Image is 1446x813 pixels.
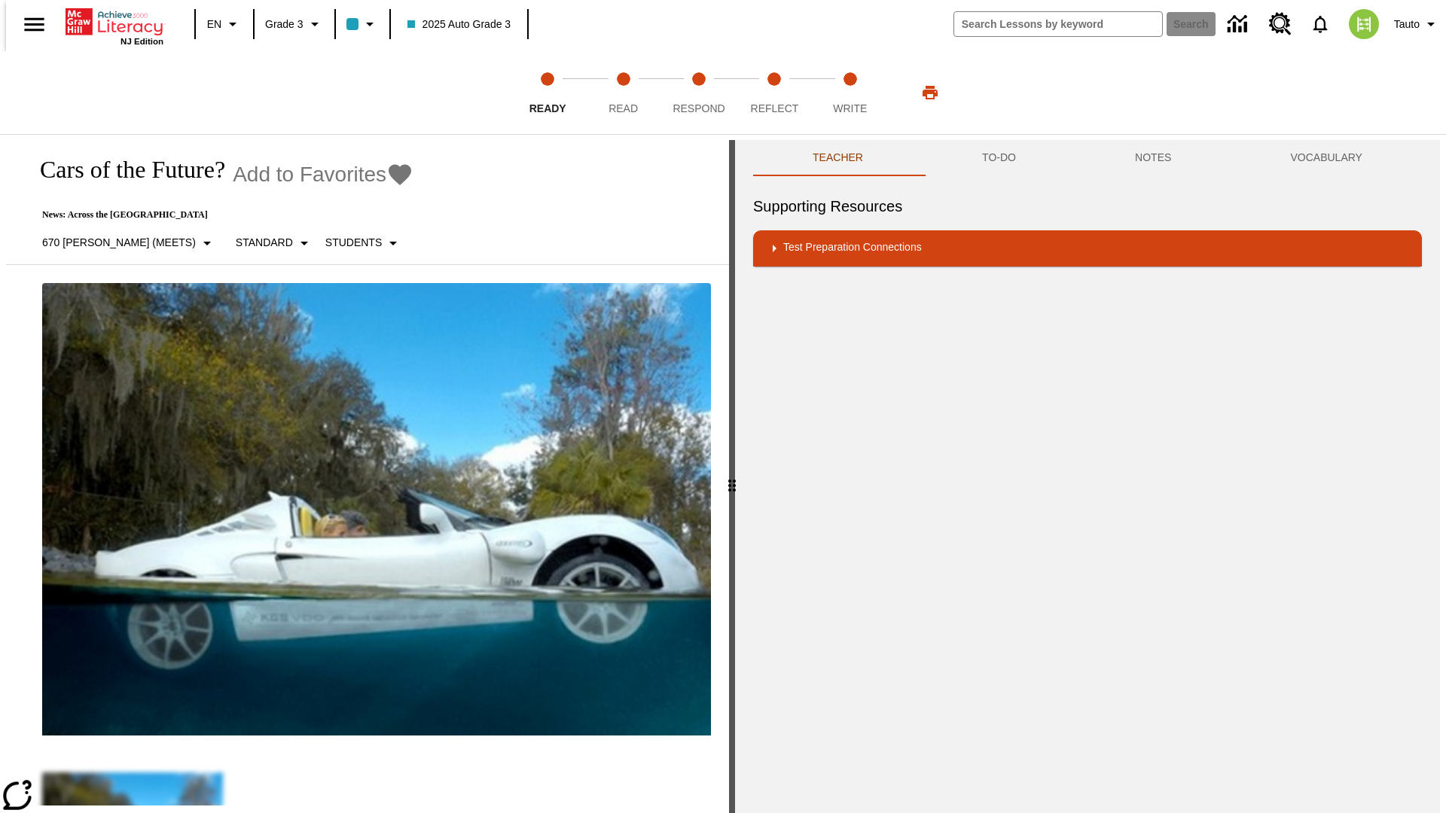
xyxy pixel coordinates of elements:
span: Read [609,102,638,114]
button: Class color is light blue. Change class color [340,11,385,38]
a: Notifications [1301,5,1340,44]
button: Print [906,79,954,106]
div: activity [735,140,1440,813]
p: News: Across the [GEOGRAPHIC_DATA] [24,209,413,221]
a: Data Center [1219,4,1260,45]
h6: Supporting Resources [753,194,1422,218]
div: Test Preparation Connections [753,230,1422,266]
button: TO-DO [923,140,1075,176]
span: Respond [673,102,725,114]
img: High-tech automobile treading water. [42,283,711,735]
p: Students [325,235,382,251]
span: Grade 3 [265,17,304,32]
span: Reflect [751,102,799,114]
button: Ready step 1 of 5 [504,51,591,134]
button: Add to Favorites - Cars of the Future? [233,161,413,187]
span: 2025 Auto Grade 3 [407,17,511,32]
span: Ready [529,102,566,114]
button: VOCABULARY [1231,140,1422,176]
input: search field [954,12,1162,36]
p: 670 [PERSON_NAME] (Meets) [42,235,196,251]
div: Home [66,5,163,46]
h1: Cars of the Future? [24,156,225,184]
button: Teacher [753,140,923,176]
div: reading [6,140,729,805]
div: Press Enter or Spacebar and then press right and left arrow keys to move the slider [729,140,735,813]
button: Select Lexile, 670 Lexile (Meets) [36,230,222,257]
button: Read step 2 of 5 [579,51,667,134]
img: avatar image [1349,9,1379,39]
span: Add to Favorites [233,163,386,187]
button: Profile/Settings [1388,11,1446,38]
button: Select Student [319,230,408,257]
button: Reflect step 4 of 5 [731,51,818,134]
div: Instructional Panel Tabs [753,140,1422,176]
button: Write step 5 of 5 [807,51,894,134]
span: NJ Edition [120,37,163,46]
button: Select a new avatar [1340,5,1388,44]
span: EN [207,17,221,32]
span: Tauto [1394,17,1420,32]
button: Scaffolds, Standard [230,230,319,257]
button: Open side menu [12,2,56,47]
button: Language: EN, Select a language [200,11,249,38]
p: Standard [236,235,293,251]
a: Resource Center, Will open in new tab [1260,4,1301,44]
button: Grade: Grade 3, Select a grade [259,11,330,38]
button: Respond step 3 of 5 [655,51,743,134]
button: NOTES [1075,140,1231,176]
p: Test Preparation Connections [783,239,922,257]
span: Write [833,102,867,114]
